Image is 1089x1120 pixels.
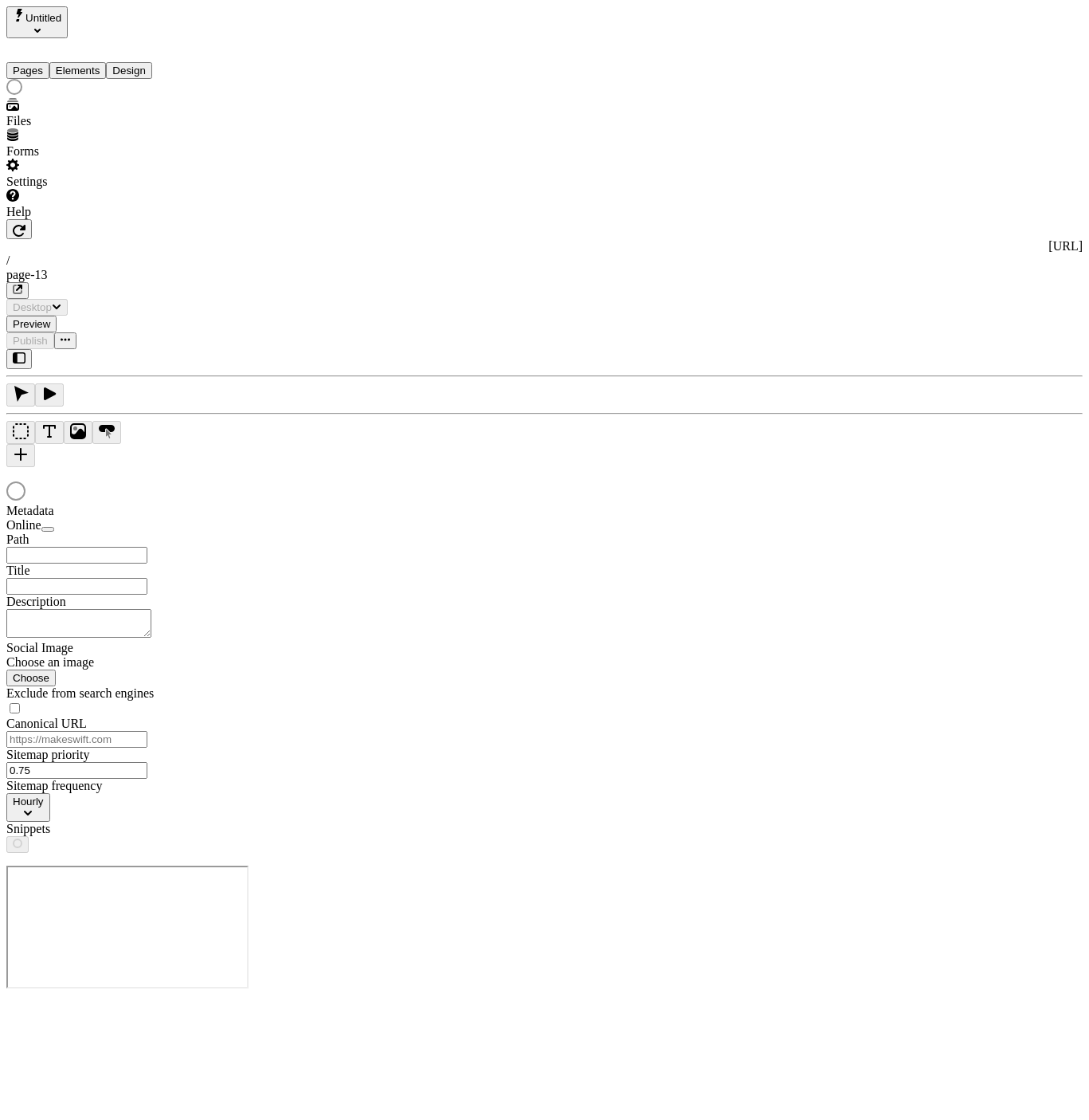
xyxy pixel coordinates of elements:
div: Files [6,114,198,128]
span: Choose [13,672,49,684]
span: Desktop [13,301,52,313]
div: Help [6,205,198,219]
span: Preview [13,318,50,330]
span: Sitemap frequency [6,779,102,792]
div: Choose an image [6,655,198,670]
span: Path [6,532,29,546]
span: Social Image [6,641,73,654]
button: Box [6,421,35,444]
input: https://makeswift.com [6,731,147,748]
div: Forms [6,144,198,159]
span: Online [6,518,41,532]
button: Pages [6,62,49,79]
button: Hourly [6,793,50,822]
button: Choose [6,670,56,686]
span: Publish [13,335,48,347]
button: Elements [49,62,107,79]
div: / [6,253,1083,268]
div: Metadata [6,504,198,518]
span: Canonical URL [6,717,87,730]
span: Untitled [25,12,61,24]
span: Exclude from search engines [6,686,154,700]
div: page-13 [6,268,1083,282]
button: Desktop [6,299,68,316]
button: Preview [6,316,57,332]
button: Text [35,421,64,444]
iframe: Cookie Feature Detection [6,866,249,988]
span: Description [6,595,66,608]
button: Publish [6,332,54,349]
span: Sitemap priority [6,748,89,761]
div: [URL] [6,239,1083,253]
span: Hourly [13,796,44,808]
button: Button [92,421,121,444]
span: Title [6,564,30,577]
button: Select site [6,6,68,38]
div: Settings [6,175,198,189]
div: Snippets [6,822,198,836]
button: Image [64,421,92,444]
button: Design [106,62,152,79]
